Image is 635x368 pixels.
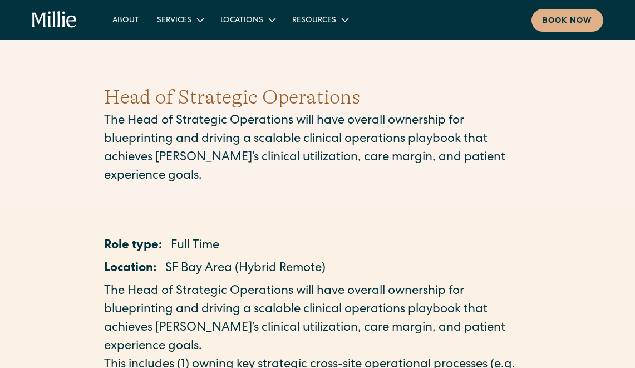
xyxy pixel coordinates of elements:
p: The Head of Strategic Operations will have overall ownership for blueprinting and driving a scala... [104,283,531,356]
a: About [104,11,148,29]
div: Resources [283,11,356,29]
h1: Head of Strategic Operations [104,82,531,112]
div: Services [157,15,191,27]
div: Book now [543,16,592,27]
div: Resources [292,15,336,27]
div: Locations [211,11,283,29]
p: The Head of Strategic Operations will have overall ownership for blueprinting and driving a scala... [104,112,531,186]
a: home [32,11,76,28]
p: SF Bay Area (Hybrid Remote) [165,260,326,278]
p: Full Time [171,237,219,256]
a: Book now [531,9,603,32]
div: Services [148,11,211,29]
div: Locations [220,15,263,27]
p: Location: [104,260,156,278]
p: Role type: [104,237,162,256]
